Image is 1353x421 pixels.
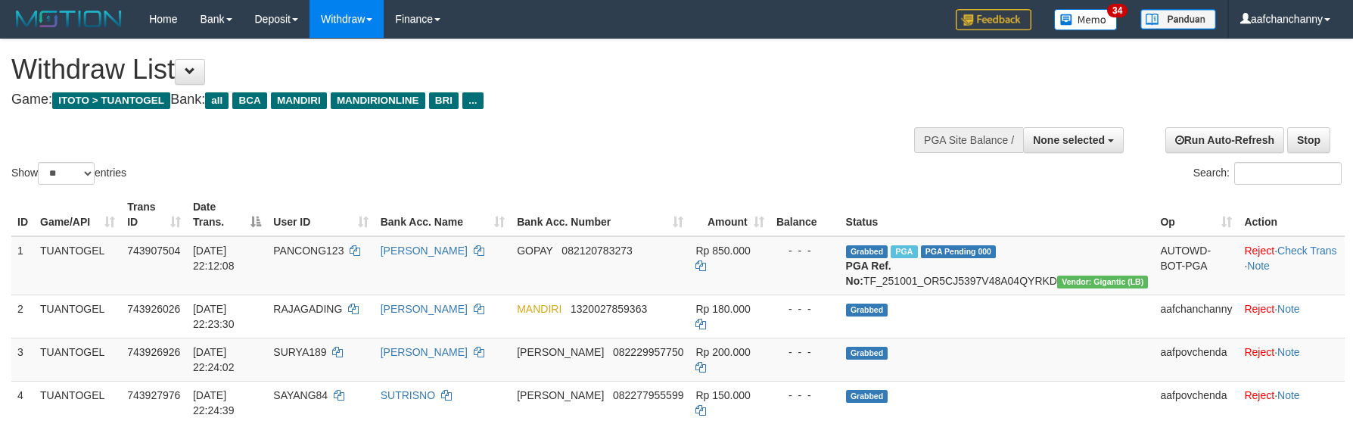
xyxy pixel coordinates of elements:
input: Search: [1234,162,1342,185]
td: · [1238,338,1345,381]
span: [DATE] 22:24:02 [193,346,235,373]
button: None selected [1023,127,1124,153]
div: - - - [776,345,834,360]
span: Grabbed [846,347,888,360]
span: Rp 200.000 [695,346,750,358]
th: Bank Acc. Number: activate to sort column ascending [511,193,689,236]
a: SUTRISNO [381,389,435,401]
th: Bank Acc. Name: activate to sort column ascending [375,193,511,236]
th: Date Trans.: activate to sort column descending [187,193,267,236]
span: PGA Pending [921,245,997,258]
th: Status [840,193,1155,236]
td: AUTOWD-BOT-PGA [1154,236,1238,295]
span: Grabbed [846,390,888,403]
span: Copy 082229957750 to clipboard [613,346,683,358]
div: - - - [776,388,834,403]
span: ITOTO > TUANTOGEL [52,92,170,109]
span: MANDIRI [271,92,327,109]
a: [PERSON_NAME] [381,346,468,358]
span: Grabbed [846,304,888,317]
a: Reject [1244,303,1274,315]
td: aafchanchanny [1154,295,1238,338]
a: Check Trans [1277,245,1337,257]
span: [DATE] 22:23:30 [193,303,235,330]
span: MANDIRI [517,303,561,315]
span: 743926026 [127,303,180,315]
th: Action [1238,193,1345,236]
span: ... [462,92,483,109]
span: Copy 1320027859363 to clipboard [571,303,647,315]
td: aafpovchenda [1154,338,1238,381]
span: Vendor URL: https://dashboard.q2checkout.com/secure [1057,276,1149,288]
span: RAJAGADING [273,303,342,315]
span: BCA [232,92,266,109]
span: BRI [429,92,459,109]
span: 743927976 [127,389,180,401]
div: - - - [776,301,834,317]
img: Button%20Memo.svg [1054,9,1118,30]
a: Note [1247,260,1270,272]
h4: Game: Bank: [11,92,887,108]
td: 3 [11,338,34,381]
th: Trans ID: activate to sort column ascending [121,193,187,236]
td: 2 [11,295,34,338]
img: Feedback.jpg [956,9,1031,30]
div: PGA Site Balance / [914,127,1023,153]
img: panduan.png [1140,9,1216,30]
a: Stop [1287,127,1330,153]
td: TF_251001_OR5CJ5397V48A04QYRKD [840,236,1155,295]
div: - - - [776,243,834,258]
td: TUANTOGEL [34,236,121,295]
td: TUANTOGEL [34,338,121,381]
span: [PERSON_NAME] [517,346,604,358]
th: Balance [770,193,840,236]
span: all [205,92,229,109]
label: Search: [1193,162,1342,185]
span: 743926926 [127,346,180,358]
th: ID [11,193,34,236]
a: Note [1277,346,1300,358]
span: 34 [1107,4,1127,17]
td: 1 [11,236,34,295]
span: Rp 850.000 [695,245,750,257]
a: Run Auto-Refresh [1165,127,1284,153]
a: Note [1277,389,1300,401]
span: PANCONG123 [273,245,344,257]
h1: Withdraw List [11,55,887,85]
a: Note [1277,303,1300,315]
a: [PERSON_NAME] [381,303,468,315]
select: Showentries [38,162,95,185]
th: Amount: activate to sort column ascending [689,193,770,236]
span: Rp 180.000 [695,303,750,315]
span: SAYANG84 [273,389,328,401]
span: [PERSON_NAME] [517,389,604,401]
span: Marked by aafchonlypin [891,245,917,258]
img: MOTION_logo.png [11,8,126,30]
span: [DATE] 22:12:08 [193,245,235,272]
a: Reject [1244,346,1274,358]
span: 743907504 [127,245,180,257]
label: Show entries [11,162,126,185]
span: Rp 150.000 [695,389,750,401]
span: [DATE] 22:24:39 [193,389,235,416]
th: User ID: activate to sort column ascending [267,193,374,236]
a: [PERSON_NAME] [381,245,468,257]
td: TUANTOGEL [34,295,121,338]
td: · · [1238,236,1345,295]
a: Reject [1244,245,1274,257]
span: None selected [1033,134,1105,146]
span: MANDIRIONLINE [331,92,425,109]
b: PGA Ref. No: [846,260,891,287]
span: Grabbed [846,245,888,258]
span: Copy 082120783273 to clipboard [561,245,632,257]
th: Game/API: activate to sort column ascending [34,193,121,236]
span: SURYA189 [273,346,326,358]
a: Reject [1244,389,1274,401]
td: · [1238,295,1345,338]
th: Op: activate to sort column ascending [1154,193,1238,236]
span: GOPAY [517,245,552,257]
span: Copy 082277955599 to clipboard [613,389,683,401]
